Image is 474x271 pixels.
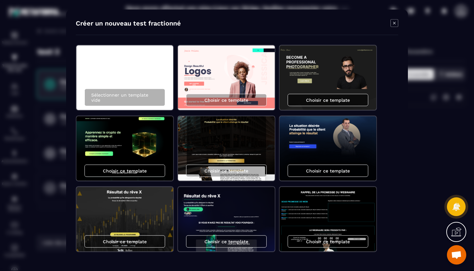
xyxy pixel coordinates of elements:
p: Choisir ce template [204,239,248,244]
img: image [280,116,376,181]
img: image [280,45,376,110]
p: Choisir ce template [204,97,248,102]
p: Sélectionner un template vide [91,92,158,102]
p: Choisir ce template [306,97,350,102]
p: Choisir ce template [306,168,350,173]
img: image [76,187,173,251]
div: Ouvrir le chat [447,245,466,265]
p: Choisir ce template [306,239,350,244]
img: image [178,116,275,181]
p: Choisir ce template [204,168,248,173]
img: image [76,116,173,181]
img: image [280,187,376,251]
img: image [178,187,275,251]
img: image [178,45,275,110]
h4: Créer un nouveau test fractionné [76,19,181,28]
p: Choisir ce template [103,239,147,244]
p: Choisir ce template [103,168,147,173]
